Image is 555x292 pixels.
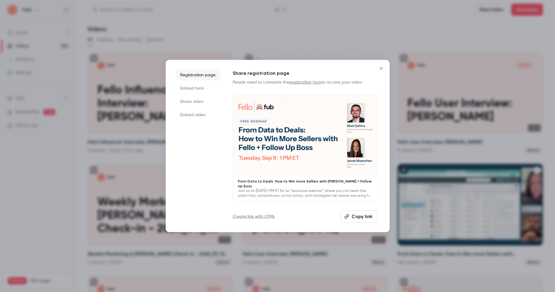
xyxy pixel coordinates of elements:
[175,109,221,120] li: Embed video
[233,213,275,219] a: Create link with UTMs
[238,179,372,188] p: From Data to Deals: How to Win more Sellers with [PERSON_NAME] + Follow Up Boss
[233,95,378,201] a: From Data to Deals: How to Win more Sellers with [PERSON_NAME] + Follow Up BossJoin us on [DATE] ...
[175,96,221,107] li: Share video
[233,70,378,77] h1: Share registration page
[175,83,221,94] li: Embed form
[233,79,378,85] p: People need to complete the to access your video
[375,62,387,75] button: Close
[238,188,372,198] p: Join us on [DATE] 1 PM ET for an “exclusive webinar” where you can learn the smart lists, automat...
[175,70,221,81] li: Registration page
[289,80,322,84] a: registration form
[340,210,378,222] button: Copy link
